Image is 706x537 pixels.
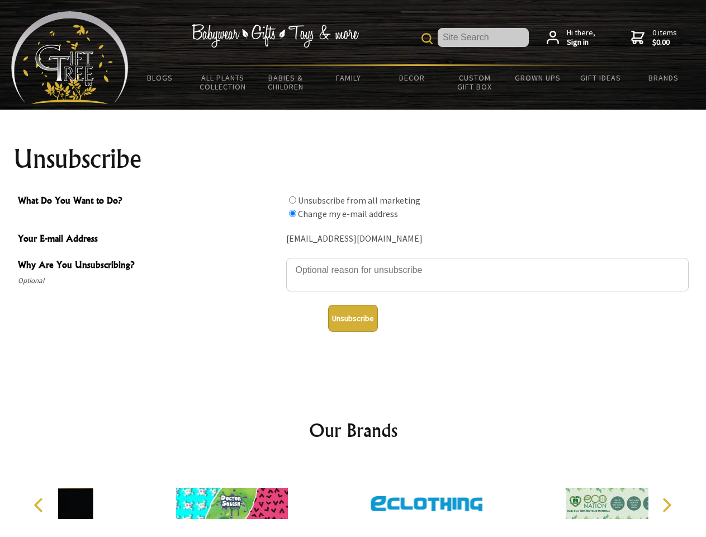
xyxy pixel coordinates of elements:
span: What Do You Want to Do? [18,194,281,210]
a: Babies & Children [254,66,318,98]
a: BLOGS [129,66,192,89]
input: Site Search [438,28,529,47]
span: Your E-mail Address [18,232,281,248]
a: Hi there,Sign in [547,28,595,48]
button: Previous [28,493,53,517]
a: Decor [380,66,443,89]
h1: Unsubscribe [13,145,693,172]
a: Grown Ups [506,66,569,89]
label: Change my e-mail address [298,208,398,219]
input: What Do You Want to Do? [289,210,296,217]
label: Unsubscribe from all marketing [298,195,420,206]
textarea: Why Are You Unsubscribing? [286,258,689,291]
input: What Do You Want to Do? [289,196,296,204]
span: 0 items [652,27,677,48]
h2: Our Brands [22,417,684,444]
span: Hi there, [567,28,595,48]
div: [EMAIL_ADDRESS][DOMAIN_NAME] [286,230,689,248]
strong: Sign in [567,37,595,48]
span: Optional [18,274,281,288]
button: Next [654,493,679,517]
a: All Plants Collection [192,66,255,98]
a: Custom Gift Box [443,66,506,98]
strong: $0.00 [652,37,677,48]
a: Gift Ideas [569,66,632,89]
a: Family [318,66,381,89]
a: Brands [632,66,695,89]
a: 0 items$0.00 [631,28,677,48]
img: product search [421,33,433,44]
button: Unsubscribe [328,305,378,332]
span: Why Are You Unsubscribing? [18,258,281,274]
img: Babyware - Gifts - Toys and more... [11,11,129,104]
img: Babywear - Gifts - Toys & more [191,24,359,48]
